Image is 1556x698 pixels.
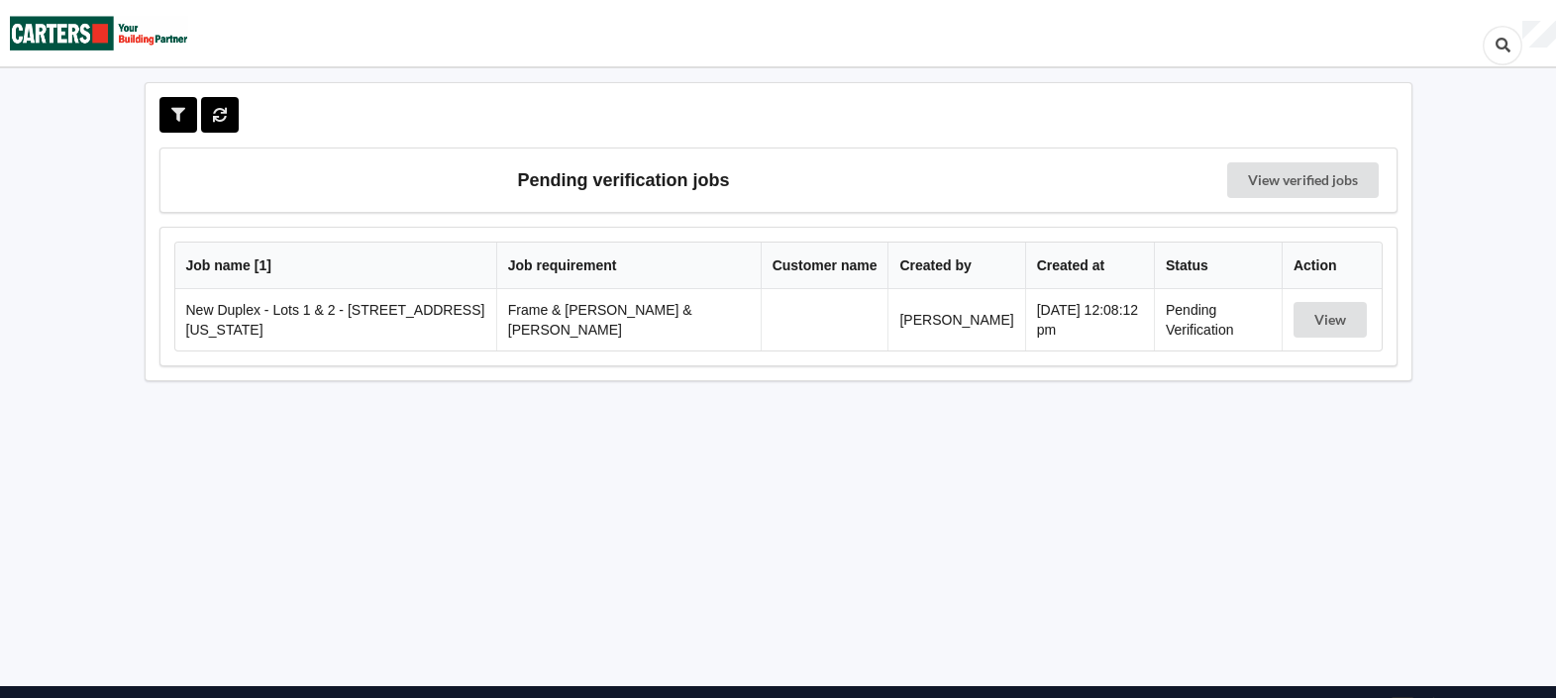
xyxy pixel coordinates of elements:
th: Job requirement [496,243,761,289]
a: View [1294,312,1371,328]
td: Pending Verification [1154,289,1282,350]
th: Job name [ 1 ] [175,243,496,289]
button: View [1294,302,1367,338]
h3: Pending verification jobs [174,162,1074,198]
td: [PERSON_NAME] [887,289,1024,350]
th: Created at [1025,243,1154,289]
th: Action [1282,243,1382,289]
th: Customer name [761,243,888,289]
td: New Duplex - Lots 1 & 2 - [STREET_ADDRESS][US_STATE] [175,289,496,350]
th: Created by [887,243,1024,289]
th: Status [1154,243,1282,289]
td: [DATE] 12:08:12 pm [1025,289,1154,350]
div: User Profile [1522,21,1556,49]
img: Carters [10,1,188,65]
a: View verified jobs [1227,162,1379,198]
td: Frame & [PERSON_NAME] & [PERSON_NAME] [496,289,761,350]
